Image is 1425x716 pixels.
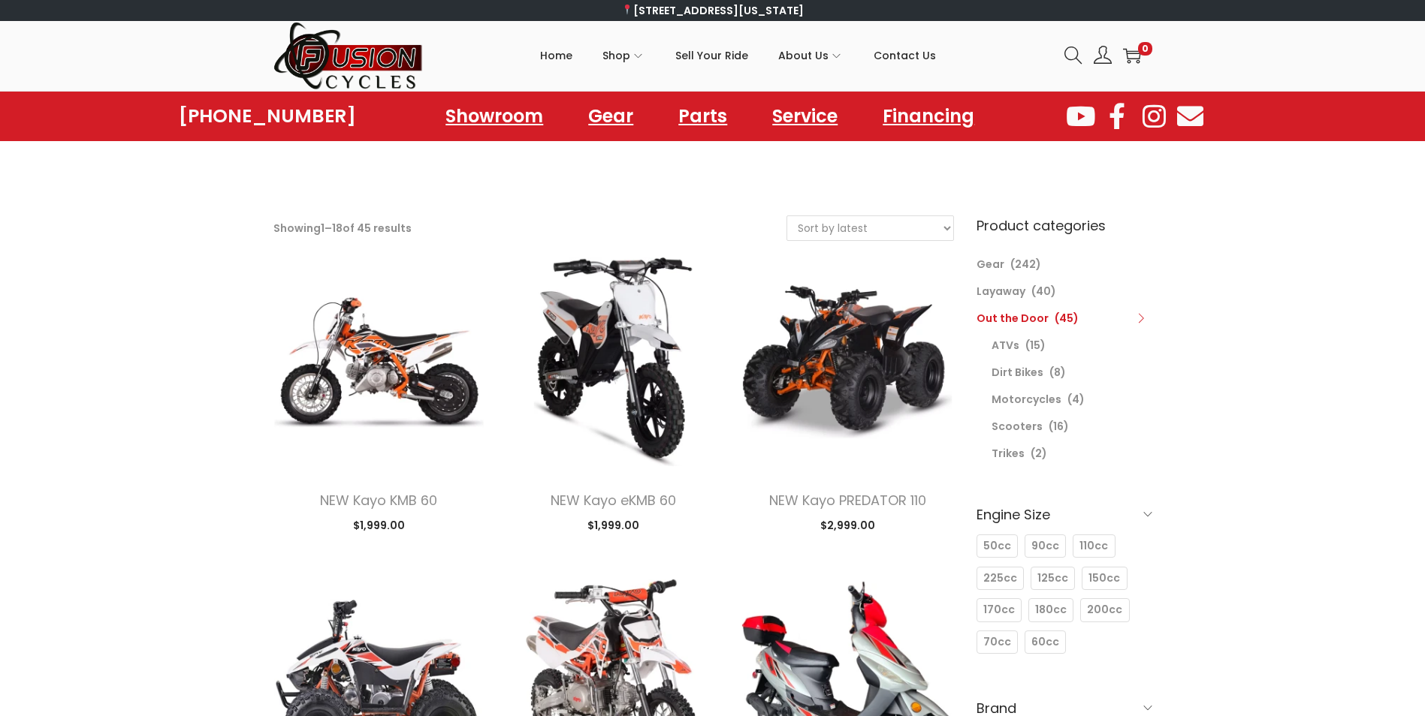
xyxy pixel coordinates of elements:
span: 170cc [983,602,1015,618]
span: 70cc [983,634,1011,650]
a: NEW Kayo PREDATOR 110 [769,491,926,510]
span: (242) [1010,257,1041,272]
a: Showroom [430,99,558,134]
a: Gear [573,99,648,134]
span: 225cc [983,570,1017,586]
span: (16) [1049,419,1069,434]
span: Shop [602,37,630,74]
span: 1 [321,221,325,236]
span: (45) [1055,311,1079,326]
p: Showing – of 45 results [273,218,412,239]
span: (2) [1031,446,1047,461]
span: 125cc [1037,570,1068,586]
span: 110cc [1079,538,1108,554]
a: Dirt Bikes [992,365,1043,380]
nav: Menu [430,99,989,134]
a: About Us [778,22,844,89]
a: Out the Door [977,311,1049,326]
span: 2,999.00 [820,518,875,533]
a: Scooters [992,419,1043,434]
span: (4) [1067,392,1085,407]
a: Contact Us [874,22,936,89]
img: 📍 [622,5,632,15]
span: 200cc [1087,602,1122,618]
a: Financing [868,99,989,134]
a: Trikes [992,446,1025,461]
a: Home [540,22,572,89]
nav: Primary navigation [424,22,1053,89]
span: (15) [1025,338,1046,353]
span: 18 [332,221,343,236]
a: Motorcycles [992,392,1061,407]
span: Home [540,37,572,74]
h6: Engine Size [977,497,1152,532]
a: Service [757,99,853,134]
span: 1,999.00 [353,518,405,533]
span: 60cc [1031,634,1059,650]
span: Sell Your Ride [675,37,748,74]
a: 0 [1123,47,1141,65]
a: Parts [663,99,742,134]
a: [STREET_ADDRESS][US_STATE] [621,3,804,18]
span: (40) [1031,284,1056,299]
img: Woostify retina logo [273,21,424,91]
a: Shop [602,22,645,89]
span: 180cc [1035,602,1067,618]
span: $ [820,518,827,533]
span: $ [587,518,594,533]
span: 150cc [1088,570,1120,586]
span: 50cc [983,538,1011,554]
span: $ [353,518,360,533]
span: 90cc [1031,538,1059,554]
a: NEW Kayo KMB 60 [320,491,437,510]
a: [PHONE_NUMBER] [179,106,356,127]
span: 1,999.00 [587,518,639,533]
span: Contact Us [874,37,936,74]
span: (8) [1049,365,1066,380]
select: Shop order [787,216,953,240]
h6: Product categories [977,215,1152,236]
a: Gear [977,257,1004,272]
span: About Us [778,37,829,74]
a: Layaway [977,284,1025,299]
a: Sell Your Ride [675,22,748,89]
a: ATVs [992,338,1019,353]
a: NEW Kayo eKMB 60 [551,491,676,510]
